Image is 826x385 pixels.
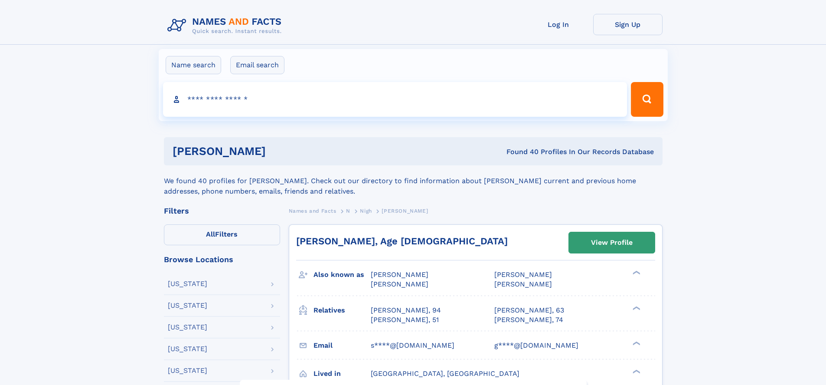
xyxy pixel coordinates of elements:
[168,346,207,352] div: [US_STATE]
[313,366,371,381] h3: Lived in
[164,224,280,245] label: Filters
[371,306,441,315] a: [PERSON_NAME], 94
[164,14,289,37] img: Logo Names and Facts
[593,14,663,35] a: Sign Up
[313,338,371,353] h3: Email
[371,270,428,279] span: [PERSON_NAME]
[360,205,372,216] a: Nigh
[630,305,641,311] div: ❯
[164,207,280,215] div: Filters
[371,369,519,378] span: [GEOGRAPHIC_DATA], [GEOGRAPHIC_DATA]
[371,315,439,325] a: [PERSON_NAME], 51
[230,56,284,74] label: Email search
[494,270,552,279] span: [PERSON_NAME]
[166,56,221,74] label: Name search
[631,82,663,117] button: Search Button
[168,324,207,331] div: [US_STATE]
[494,306,564,315] a: [PERSON_NAME], 63
[168,280,207,287] div: [US_STATE]
[630,369,641,374] div: ❯
[630,270,641,276] div: ❯
[591,233,633,253] div: View Profile
[630,340,641,346] div: ❯
[371,280,428,288] span: [PERSON_NAME]
[206,230,215,238] span: All
[289,205,336,216] a: Names and Facts
[313,267,371,282] h3: Also known as
[164,256,280,263] div: Browse Locations
[168,367,207,374] div: [US_STATE]
[164,165,663,197] div: We found 40 profiles for [PERSON_NAME]. Check out our directory to find information about [PERSON...
[569,232,655,253] a: View Profile
[494,315,563,325] a: [PERSON_NAME], 74
[168,302,207,309] div: [US_STATE]
[173,146,386,157] h1: [PERSON_NAME]
[494,280,552,288] span: [PERSON_NAME]
[346,205,350,216] a: N
[296,236,508,247] a: [PERSON_NAME], Age [DEMOGRAPHIC_DATA]
[346,208,350,214] span: N
[360,208,372,214] span: Nigh
[313,303,371,318] h3: Relatives
[163,82,627,117] input: search input
[382,208,428,214] span: [PERSON_NAME]
[386,147,654,157] div: Found 40 Profiles In Our Records Database
[524,14,593,35] a: Log In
